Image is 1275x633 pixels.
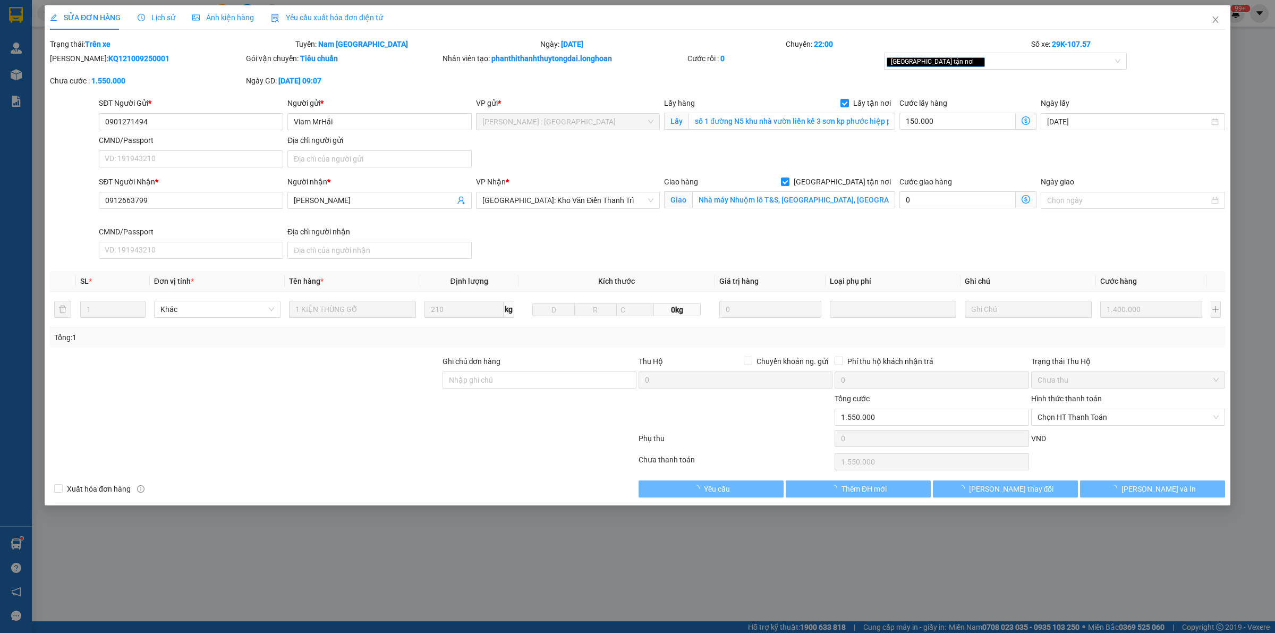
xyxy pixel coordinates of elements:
b: [DATE] 09:07 [278,77,321,85]
b: Tiêu chuẩn [300,54,338,63]
span: Yêu cầu xuất hóa đơn điện tử [271,13,383,22]
input: Địa chỉ của người gửi [287,150,472,167]
input: Lấy tận nơi [688,113,895,130]
span: VP Nhận [476,178,506,186]
input: Ngày lấy [1047,116,1209,128]
span: Giao [664,191,692,208]
span: Đơn vị tính [154,277,194,285]
label: Ngày lấy [1041,99,1069,107]
span: Lấy hàng [664,99,695,107]
div: Ngày: [539,38,785,50]
button: Close [1201,5,1230,35]
span: info-circle [137,485,144,493]
span: Yêu cầu [704,483,730,495]
b: KQ121009250001 [108,54,169,63]
span: Kích thước [598,277,635,285]
div: CMND/Passport [99,226,283,238]
span: loading [957,485,969,492]
input: 0 [1100,301,1202,318]
span: 0kg [654,303,701,316]
div: Tổng: 1 [54,332,492,343]
th: Ghi chú [960,271,1095,292]
span: picture [192,14,200,21]
button: [PERSON_NAME] và In [1080,480,1225,497]
div: Địa chỉ người gửi [287,134,472,146]
img: icon [271,14,279,22]
span: kg [504,301,514,318]
span: loading [830,485,841,492]
input: Giao tận nơi [692,191,895,208]
span: close [1211,15,1220,24]
input: 0 [719,301,821,318]
span: loading [692,485,704,492]
span: dollar-circle [1022,195,1030,204]
div: Chưa cước : [50,75,244,87]
span: Phí thu hộ khách nhận trả [843,356,938,367]
input: Ngày giao [1047,195,1209,206]
button: Thêm ĐH mới [786,480,931,497]
label: Ghi chú đơn hàng [443,357,501,366]
div: Số xe: [1030,38,1226,50]
div: Nhân viên tạo: [443,53,686,64]
span: Tên hàng [289,277,324,285]
span: Chọn HT Thanh Toán [1038,409,1219,425]
b: 0 [720,54,725,63]
span: Thêm ĐH mới [841,483,887,495]
button: [PERSON_NAME] thay đổi [933,480,1078,497]
b: phanthithanhthuytongdai.longhoan [491,54,612,63]
div: SĐT Người Nhận [99,176,283,188]
input: VD: Bàn, Ghế [289,301,415,318]
div: SĐT Người Gửi [99,97,283,109]
div: Phụ thu [637,433,834,451]
div: Chưa thanh toán [637,454,834,472]
div: Cước rồi : [687,53,881,64]
span: [PERSON_NAME] và In [1121,483,1196,495]
div: Tuyến: [294,38,540,50]
input: Địa chỉ của người nhận [287,242,472,259]
input: D [532,303,575,316]
label: Hình thức thanh toán [1031,394,1102,403]
span: VND [1031,434,1046,443]
div: Địa chỉ người nhận [287,226,472,238]
input: Cước giao hàng [899,191,1016,208]
span: SỬA ĐƠN HÀNG [50,13,121,22]
b: [DATE] [561,40,583,48]
span: SL [80,277,89,285]
div: Trạng thái: [49,38,294,50]
span: edit [50,14,57,21]
span: Chưa thu [1038,372,1219,388]
span: [GEOGRAPHIC_DATA] tận nơi [789,176,895,188]
input: R [574,303,617,316]
button: plus [1211,301,1221,318]
div: Chuyến: [785,38,1030,50]
label: Cước lấy hàng [899,99,947,107]
input: C [616,303,654,316]
b: Nam [GEOGRAPHIC_DATA] [318,40,408,48]
span: Hà Nội: Kho Văn Điển Thanh Trì [482,192,654,208]
span: Lịch sử [138,13,175,22]
span: Định lượng [450,277,488,285]
span: Giao hàng [664,178,698,186]
b: 29K-107.57 [1052,40,1091,48]
span: loading [1110,485,1121,492]
span: Khác [160,301,274,317]
span: Lấy [664,113,688,130]
input: Cước lấy hàng [899,113,1016,130]
label: Cước giao hàng [899,178,952,186]
div: Ngày GD: [246,75,440,87]
span: Lấy tận nơi [849,97,895,109]
input: Ghi Chú [965,301,1091,318]
div: CMND/Passport [99,134,283,146]
span: Hồ Chí Minh : Kho Quận 12 [482,114,654,130]
div: Người nhận [287,176,472,188]
span: Chuyển khoản ng. gửi [752,356,832,367]
span: dollar-circle [1022,116,1030,125]
span: Giá trị hàng [719,277,759,285]
span: clock-circle [138,14,145,21]
b: Trên xe [85,40,110,48]
div: VP gửi [476,97,660,109]
button: Yêu cầu [639,480,784,497]
span: Tổng cước [835,394,870,403]
span: [GEOGRAPHIC_DATA] tận nơi [887,57,985,67]
div: Gói vận chuyển: [246,53,440,64]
